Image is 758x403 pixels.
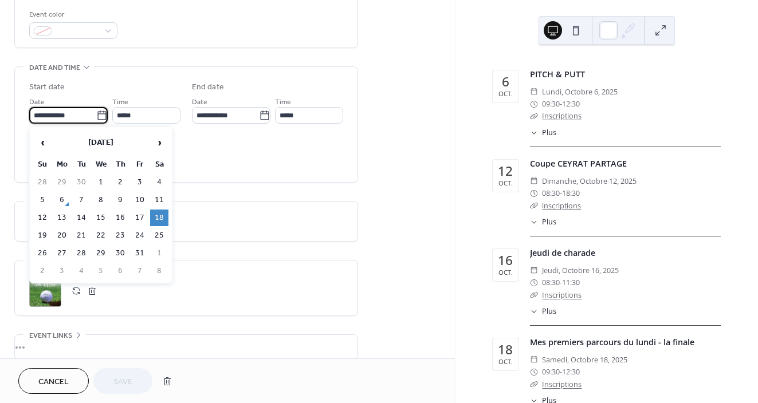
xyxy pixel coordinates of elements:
[560,366,562,378] span: -
[542,86,618,98] span: lundi, octobre 6, 2025
[530,128,557,139] button: ​Plus
[542,366,560,378] span: 09:30
[192,81,224,93] div: End date
[111,263,129,279] td: 6
[150,263,168,279] td: 8
[562,98,580,110] span: 12:30
[33,227,52,244] td: 19
[530,264,538,276] div: ​
[530,217,557,228] button: ​Plus
[498,90,513,97] div: oct.
[92,227,110,244] td: 22
[131,174,149,191] td: 3
[560,98,562,110] span: -
[542,264,619,276] span: jeudi, octobre 16, 2025
[530,217,538,228] div: ​
[530,378,538,390] div: ​
[498,343,513,357] div: 18
[542,276,560,289] span: 08:30
[53,192,71,208] td: 6
[562,187,580,199] span: 18:30
[530,247,595,258] a: Jeudi de charade
[34,131,51,154] span: ‹
[29,275,61,307] div: ;
[131,263,149,279] td: 7
[131,192,149,208] td: 10
[275,96,291,108] span: Time
[530,276,538,289] div: ​
[33,192,52,208] td: 5
[530,289,538,301] div: ​
[72,210,91,226] td: 14
[530,354,538,366] div: ​
[498,269,513,275] div: oct.
[53,174,71,191] td: 29
[560,276,562,289] span: -
[562,276,580,289] span: 11:30
[542,175,637,187] span: dimanche, octobre 12, 2025
[53,210,71,226] td: 13
[542,306,556,317] span: Plus
[111,210,129,226] td: 16
[72,263,91,279] td: 4
[562,366,580,378] span: 12:30
[29,330,72,342] span: Event links
[33,263,52,279] td: 2
[111,245,129,262] td: 30
[542,187,560,199] span: 08:30
[530,158,627,169] a: Coupe CEYRAT PARTAGE
[33,210,52,226] td: 12
[29,96,45,108] span: Date
[192,96,207,108] span: Date
[29,62,80,74] span: Date and time
[542,290,582,300] a: Inscriptions
[150,227,168,244] td: 25
[72,156,91,173] th: Tu
[112,96,128,108] span: Time
[150,192,168,208] td: 11
[542,128,556,139] span: Plus
[131,245,149,262] td: 31
[111,156,129,173] th: Th
[53,263,71,279] td: 3
[530,86,538,98] div: ​
[530,175,538,187] div: ​
[530,337,694,347] a: Mes premiers parcours du lundi - la finale
[92,263,110,279] td: 5
[33,156,52,173] th: Su
[150,156,168,173] th: Sa
[53,245,71,262] td: 27
[502,76,509,89] div: 6
[72,174,91,191] td: 30
[131,210,149,226] td: 17
[542,354,627,366] span: samedi, octobre 18, 2025
[111,227,129,244] td: 23
[542,201,581,211] a: inscriptions
[33,245,52,262] td: 26
[92,156,110,173] th: We
[530,187,538,199] div: ​
[530,69,585,80] a: PITCH & PUTT
[38,376,69,388] span: Cancel
[72,245,91,262] td: 28
[29,81,65,93] div: Start date
[560,187,562,199] span: -
[498,358,513,365] div: oct.
[18,368,89,394] button: Cancel
[530,98,538,110] div: ​
[530,128,538,139] div: ​
[72,227,91,244] td: 21
[530,366,538,378] div: ​
[542,380,582,389] a: Inscriptions
[530,306,538,317] div: ​
[53,227,71,244] td: 20
[131,227,149,244] td: 24
[53,131,149,155] th: [DATE]
[542,98,560,110] span: 09:30
[15,335,358,359] div: •••
[111,174,129,191] td: 2
[92,210,110,226] td: 15
[92,245,110,262] td: 29
[530,110,538,122] div: ​
[151,131,168,154] span: ›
